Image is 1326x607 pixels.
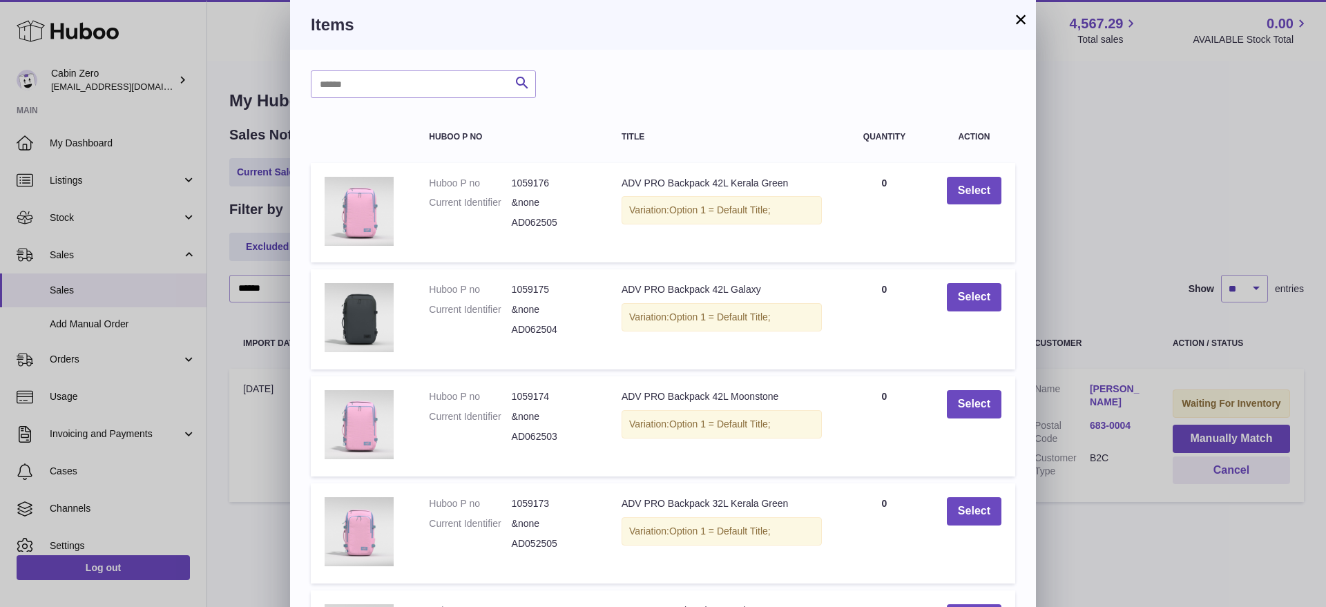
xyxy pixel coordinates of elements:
button: Select [947,497,1001,526]
th: Huboo P no [415,119,608,155]
dd: &none [512,196,594,209]
h3: Items [311,14,1015,36]
dd: 1059174 [512,390,594,403]
td: 0 [836,163,933,263]
button: Select [947,390,1001,418]
dd: AD062503 [512,430,594,443]
div: Variation: [622,303,822,331]
img: ADV PRO Backpack 42L Moonstone [325,390,394,459]
th: Action [933,119,1015,155]
div: ADV PRO Backpack 42L Kerala Green [622,177,822,190]
dt: Current Identifier [429,303,511,316]
button: × [1012,11,1029,28]
img: ADV PRO Backpack 32L Kerala Green [325,497,394,566]
th: Quantity [836,119,933,155]
img: ADV PRO Backpack 42L Kerala Green [325,177,394,246]
dd: AD052505 [512,537,594,550]
dt: Huboo P no [429,177,511,190]
dd: 1059173 [512,497,594,510]
td: 0 [836,376,933,476]
span: Option 1 = Default Title; [669,204,771,215]
span: Option 1 = Default Title; [669,311,771,322]
div: ADV PRO Backpack 42L Moonstone [622,390,822,403]
div: Variation: [622,196,822,224]
span: Option 1 = Default Title; [669,526,771,537]
td: 0 [836,483,933,584]
dd: &none [512,303,594,316]
span: Option 1 = Default Title; [669,418,771,430]
dd: 1059176 [512,177,594,190]
div: Variation: [622,517,822,546]
dd: &none [512,517,594,530]
dt: Huboo P no [429,497,511,510]
dt: Huboo P no [429,390,511,403]
dd: AD062504 [512,323,594,336]
dd: AD062505 [512,216,594,229]
button: Select [947,177,1001,205]
button: Select [947,283,1001,311]
th: Title [608,119,836,155]
dt: Current Identifier [429,196,511,209]
div: ADV PRO Backpack 32L Kerala Green [622,497,822,510]
div: Variation: [622,410,822,439]
td: 0 [836,269,933,369]
dd: &none [512,410,594,423]
dt: Current Identifier [429,410,511,423]
dt: Huboo P no [429,283,511,296]
dt: Current Identifier [429,517,511,530]
img: ADV PRO Backpack 42L Galaxy [325,283,394,352]
dd: 1059175 [512,283,594,296]
div: ADV PRO Backpack 42L Galaxy [622,283,822,296]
